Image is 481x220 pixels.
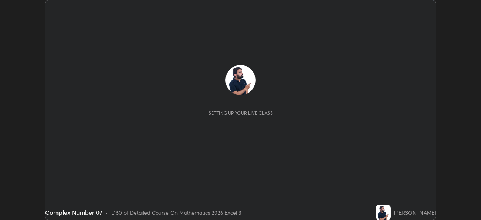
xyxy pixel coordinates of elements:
div: • [106,209,108,217]
div: [PERSON_NAME] [394,209,436,217]
div: Setting up your live class [209,110,273,116]
div: L160 of Detailed Course On Mathematics 2026 Excel 3 [111,209,241,217]
div: Complex Number 07 [45,208,103,217]
img: d555e2c214c544948a5787e7ef02be78.jpg [376,205,391,220]
img: d555e2c214c544948a5787e7ef02be78.jpg [225,65,256,95]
